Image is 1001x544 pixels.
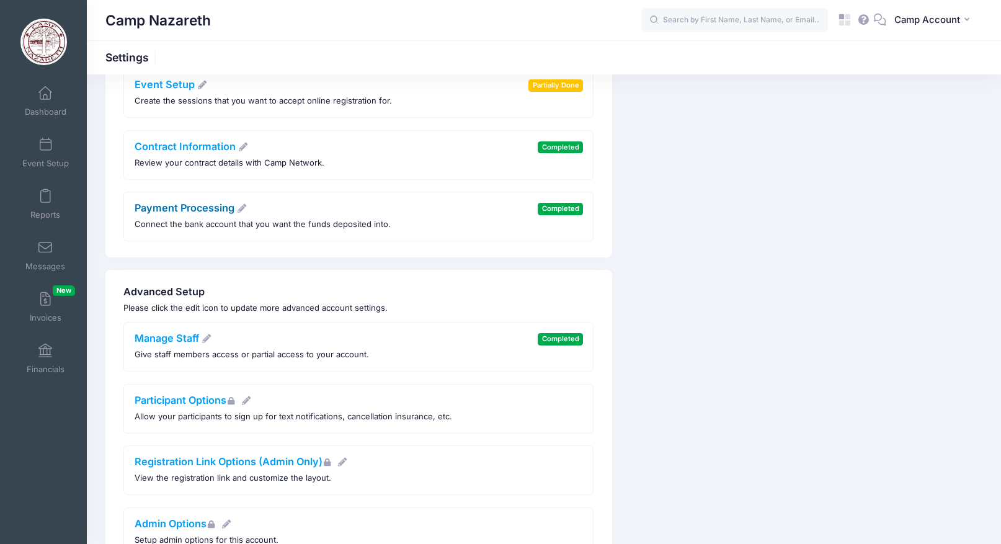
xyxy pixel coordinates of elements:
span: Dashboard [25,107,66,117]
a: Registration Link Options (Admin Only) [135,455,348,468]
h1: Camp Nazareth [105,6,211,35]
button: Camp Account [886,6,982,35]
img: Camp Nazareth [20,19,67,65]
a: Event Setup [135,78,208,91]
span: Partially Done [528,79,583,91]
span: New [53,285,75,296]
a: Contract Information [135,140,249,153]
p: Give staff members access or partial access to your account. [135,349,369,361]
a: Messages [16,234,75,277]
a: Event Setup [16,131,75,174]
a: Admin Options [135,517,232,530]
a: Manage Staff [135,332,212,344]
a: Payment Processing [135,202,247,214]
p: View the registration link and customize the layout. [135,472,348,484]
span: Messages [25,261,65,272]
p: Review your contract details with Camp Network. [135,157,324,169]
p: Please click the edit icon to update more advanced account settings. [123,302,594,314]
h1: Settings [105,51,159,64]
span: Reports [30,210,60,220]
span: Completed [538,333,583,345]
a: InvoicesNew [16,285,75,329]
input: Search by First Name, Last Name, or Email... [642,8,828,33]
a: Dashboard [16,79,75,123]
span: Event Setup [22,158,69,169]
p: Allow your participants to sign up for text notifications, cancellation insurance, etc. [135,411,452,423]
span: Invoices [30,313,61,323]
h4: Advanced Setup [123,286,594,298]
a: Reports [16,182,75,226]
a: Financials [16,337,75,380]
span: Financials [27,364,65,375]
span: Completed [538,141,583,153]
a: Participant Options [135,394,252,406]
span: Camp Account [894,13,960,27]
p: Connect the bank account that you want the funds deposited into. [135,218,391,231]
p: Create the sessions that you want to accept online registration for. [135,95,392,107]
span: Completed [538,203,583,215]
